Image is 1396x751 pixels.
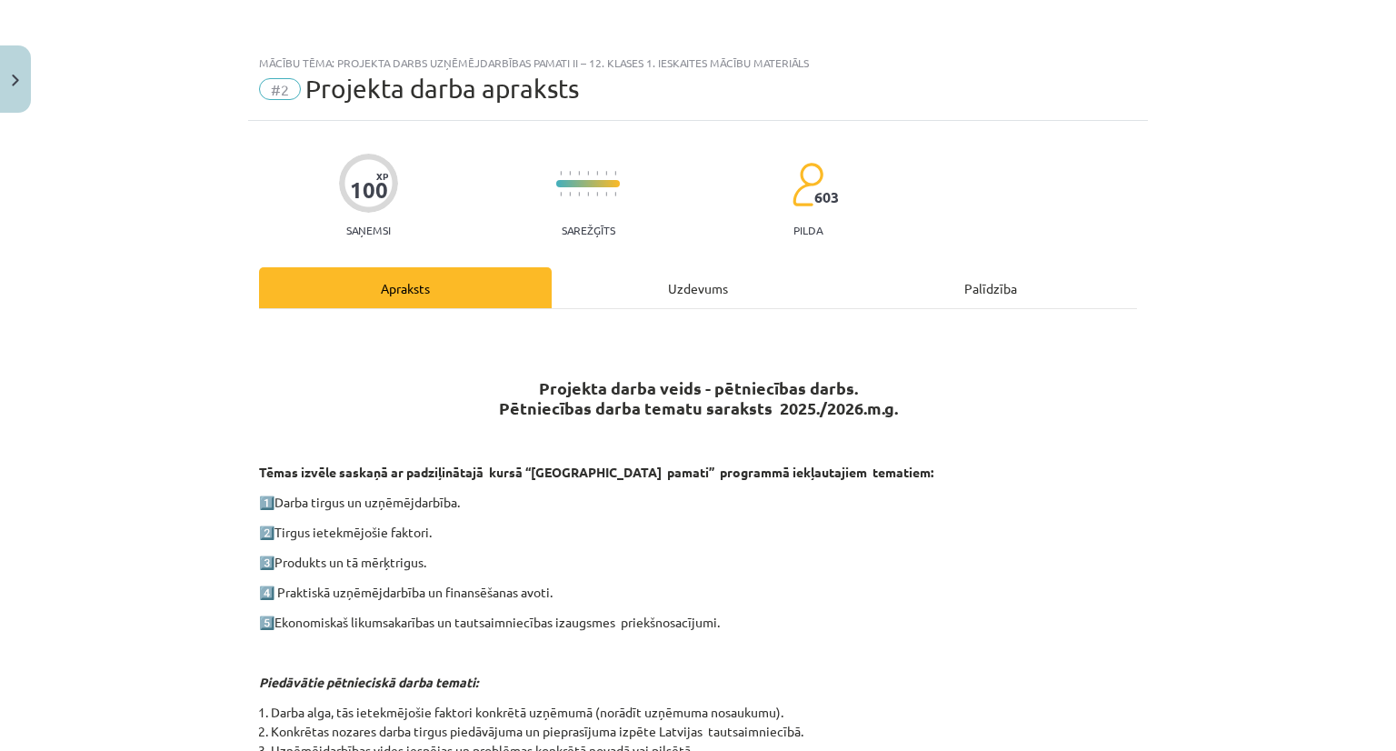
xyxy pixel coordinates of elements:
span: 603 [814,189,839,205]
img: icon-short-line-57e1e144782c952c97e751825c79c345078a6d821885a25fce030b3d8c18986b.svg [605,192,607,196]
img: icon-short-line-57e1e144782c952c97e751825c79c345078a6d821885a25fce030b3d8c18986b.svg [587,192,589,196]
img: icon-short-line-57e1e144782c952c97e751825c79c345078a6d821885a25fce030b3d8c18986b.svg [614,192,616,196]
span: XP [376,171,388,181]
div: Uzdevums [552,267,844,308]
div: Apraksts [259,267,552,308]
p: 4️⃣ Praktiskā uzņēmējdarbība un finansēšanas avoti. [259,583,1137,602]
img: icon-short-line-57e1e144782c952c97e751825c79c345078a6d821885a25fce030b3d8c18986b.svg [560,192,562,196]
p: 5️⃣ Ekonomiskaš likumsakarības un tautsaimniecības izaugsmes priekšnosacījumi. [259,613,1137,632]
img: icon-short-line-57e1e144782c952c97e751825c79c345078a6d821885a25fce030b3d8c18986b.svg [596,192,598,196]
img: icon-close-lesson-0947bae3869378f0d4975bcd49f059093ad1ed9edebbc8119c70593378902aed.svg [12,75,19,86]
img: icon-short-line-57e1e144782c952c97e751825c79c345078a6d821885a25fce030b3d8c18986b.svg [587,171,589,175]
img: icon-short-line-57e1e144782c952c97e751825c79c345078a6d821885a25fce030b3d8c18986b.svg [578,171,580,175]
p: 2️⃣ Tirgus ietekmējošie faktori. [259,523,1137,542]
div: Mācību tēma: Projekta darbs uzņēmējdarbības pamati ii – 12. klases 1. ieskaites mācību materiāls [259,56,1137,69]
img: icon-short-line-57e1e144782c952c97e751825c79c345078a6d821885a25fce030b3d8c18986b.svg [614,171,616,175]
p: 1️⃣ Darba tirgus un uzņēmējdarbība. [259,493,1137,512]
i: Piedāvātie pētnieciskā darba temati: [259,674,478,690]
p: 3️⃣ Produkts un tā mērķtrigus. [259,553,1137,572]
img: icon-short-line-57e1e144782c952c97e751825c79c345078a6d821885a25fce030b3d8c18986b.svg [569,192,571,196]
img: icon-short-line-57e1e144782c952c97e751825c79c345078a6d821885a25fce030b3d8c18986b.svg [596,171,598,175]
li: Konkrētas nozares darba tirgus piedāvājuma un pieprasījuma izpēte Latvijas tautsaimniecībā. [271,722,1137,741]
img: students-c634bb4e5e11cddfef0936a35e636f08e4e9abd3cc4e673bd6f9a4125e45ecb1.svg [792,162,823,207]
b: Projekta darba veids - pētniecības darbs. Pētniecības darba tematu saraksts 2025./2026.m.g. [499,377,898,418]
p: Saņemsi [339,224,398,236]
img: icon-short-line-57e1e144782c952c97e751825c79c345078a6d821885a25fce030b3d8c18986b.svg [605,171,607,175]
img: icon-short-line-57e1e144782c952c97e751825c79c345078a6d821885a25fce030b3d8c18986b.svg [569,171,571,175]
span: Projekta darba apraksts [305,74,579,104]
img: icon-short-line-57e1e144782c952c97e751825c79c345078a6d821885a25fce030b3d8c18986b.svg [578,192,580,196]
div: 100 [350,177,388,203]
li: Darba alga, tās ietekmējošie faktori konkrētā uzņēmumā (norādīt uzņēmuma nosaukumu). [271,703,1137,722]
img: icon-short-line-57e1e144782c952c97e751825c79c345078a6d821885a25fce030b3d8c18986b.svg [560,171,562,175]
strong: Tēmas izvēle saskaņā ar padziļinātajā kursā “[GEOGRAPHIC_DATA] pamati” programmā iekļautajiem tem... [259,464,933,480]
p: Sarežģīts [562,224,615,236]
span: #2 [259,78,301,100]
div: Palīdzība [844,267,1137,308]
p: pilda [793,224,823,236]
